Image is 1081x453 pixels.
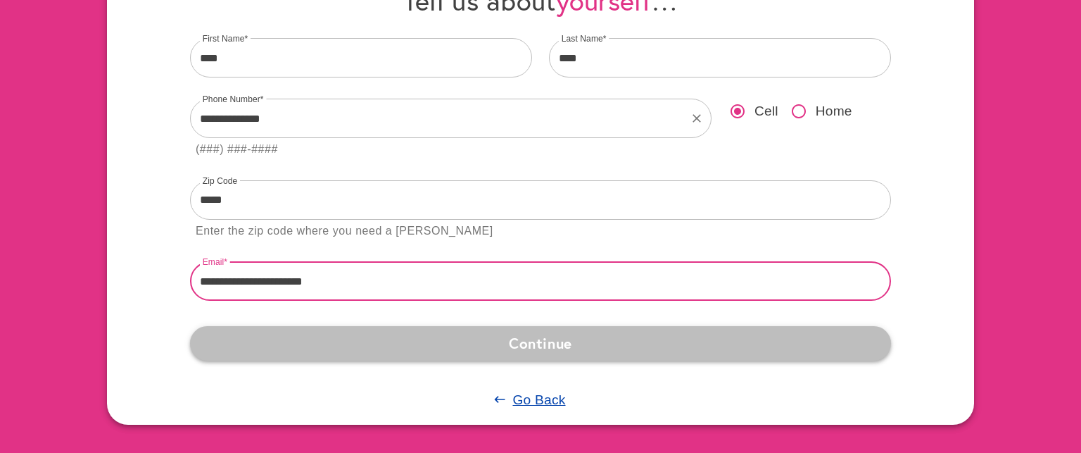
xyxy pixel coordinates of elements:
[201,330,880,356] span: Continue
[196,140,278,159] div: (###) ###-####
[196,222,493,241] div: Enter the zip code where you need a [PERSON_NAME]
[754,101,778,122] span: Cell
[190,326,891,360] button: Continue
[816,101,852,122] span: Home
[512,392,565,407] u: Go Back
